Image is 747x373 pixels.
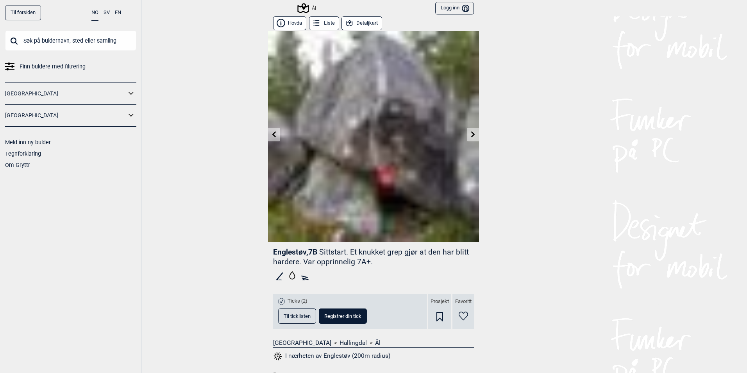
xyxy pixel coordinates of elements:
span: Til ticklisten [284,314,311,319]
span: Englestøv , 7B [273,247,317,256]
a: [GEOGRAPHIC_DATA] [5,110,126,121]
button: EN [115,5,121,20]
a: Om Gryttr [5,162,30,168]
input: Søk på buldernavn, sted eller samling [5,30,136,51]
button: Liste [309,16,339,30]
span: Favoritt [455,298,472,305]
button: NO [91,5,98,21]
a: Til forsiden [5,5,41,20]
p: Sittstart. Et knukket grep gjør at den har blitt hardere. Var opprinnelig 7A+. [273,247,469,266]
a: Tegnforklaring [5,151,41,157]
button: Registrer din tick [319,308,367,324]
button: Til ticklisten [278,308,316,324]
nav: > > [273,339,474,347]
span: Registrer din tick [324,314,361,319]
a: [GEOGRAPHIC_DATA] [5,88,126,99]
button: Hovda [273,16,306,30]
img: Englestov [268,31,479,242]
span: Finn buldere med filtrering [20,61,86,72]
a: Finn buldere med filtrering [5,61,136,72]
div: Ål [298,4,316,13]
a: Ål [375,339,381,347]
a: Meld inn ny bulder [5,139,51,145]
button: Detaljkart [341,16,382,30]
span: Ticks (2) [288,298,307,305]
button: I nærheten av Englestøv (200m radius) [273,351,390,361]
button: Logg inn [435,2,474,15]
a: Hallingdal [340,339,367,347]
a: [GEOGRAPHIC_DATA] [273,339,331,347]
button: SV [104,5,110,20]
div: Prosjekt [428,294,451,329]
